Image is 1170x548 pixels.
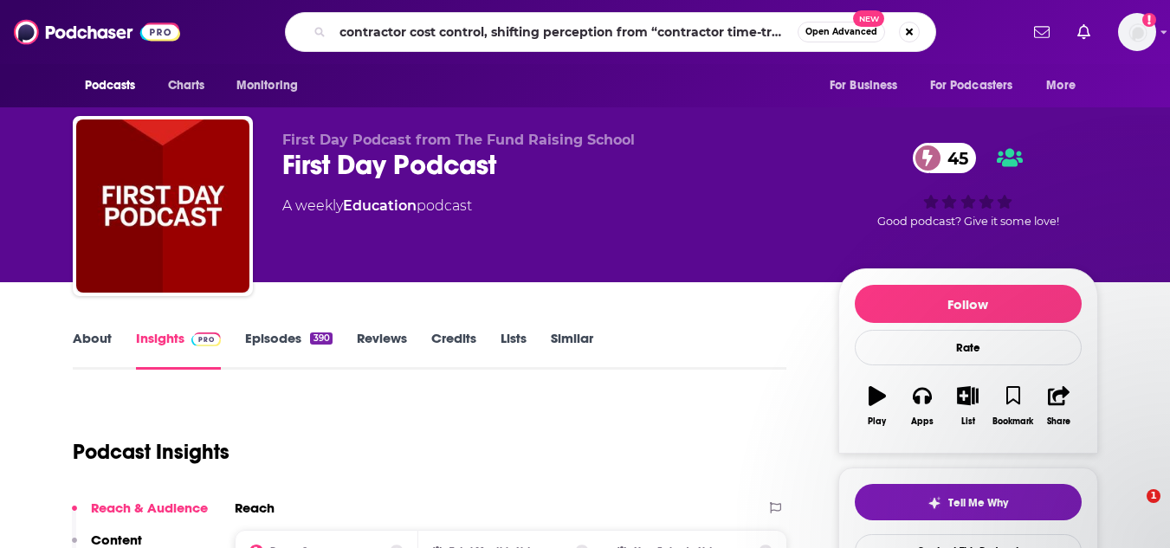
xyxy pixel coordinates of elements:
img: tell me why sparkle [928,496,941,510]
button: Apps [900,375,945,437]
a: Similar [551,330,593,370]
button: List [945,375,990,437]
a: About [73,330,112,370]
span: First Day Podcast from The Fund Raising School [282,132,635,148]
button: open menu [73,69,158,102]
button: tell me why sparkleTell Me Why [855,484,1082,520]
span: Logged in as MattieVG [1118,13,1156,51]
p: Content [91,532,142,548]
button: Follow [855,285,1082,323]
button: open menu [818,69,920,102]
span: Charts [168,74,205,98]
img: User Profile [1118,13,1156,51]
span: More [1046,74,1076,98]
iframe: Intercom live chat [1111,489,1153,531]
div: 390 [310,332,332,345]
a: Credits [431,330,476,370]
button: Bookmark [991,375,1036,437]
button: Share [1036,375,1081,437]
button: Open AdvancedNew [798,22,885,42]
span: Tell Me Why [948,496,1008,510]
a: Show notifications dropdown [1027,17,1057,47]
span: Podcasts [85,74,136,98]
div: A weekly podcast [282,196,472,216]
span: 1 [1147,489,1160,503]
span: 45 [930,143,977,173]
span: New [853,10,884,27]
img: First Day Podcast [76,119,249,293]
p: Reach & Audience [91,500,208,516]
span: For Business [830,74,898,98]
h1: Podcast Insights [73,439,229,465]
button: open menu [919,69,1038,102]
span: Good podcast? Give it some love! [877,215,1059,228]
a: Lists [501,330,527,370]
input: Search podcasts, credits, & more... [333,18,798,46]
div: Rate [855,330,1082,365]
button: Reach & Audience [72,500,208,532]
a: Reviews [357,330,407,370]
button: Show profile menu [1118,13,1156,51]
div: 45Good podcast? Give it some love! [838,132,1098,239]
button: Play [855,375,900,437]
div: Search podcasts, credits, & more... [285,12,936,52]
a: Episodes390 [245,330,332,370]
h2: Reach [235,500,275,516]
a: Show notifications dropdown [1070,17,1097,47]
button: open menu [224,69,320,102]
a: InsightsPodchaser Pro [136,330,222,370]
a: Education [343,197,417,214]
a: Charts [157,69,216,102]
span: Monitoring [236,74,298,98]
svg: Add a profile image [1142,13,1156,27]
img: Podchaser Pro [191,332,222,346]
button: open menu [1034,69,1097,102]
img: Podchaser - Follow, Share and Rate Podcasts [14,16,180,48]
span: Open Advanced [805,28,877,36]
a: 45 [913,143,977,173]
span: For Podcasters [930,74,1013,98]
